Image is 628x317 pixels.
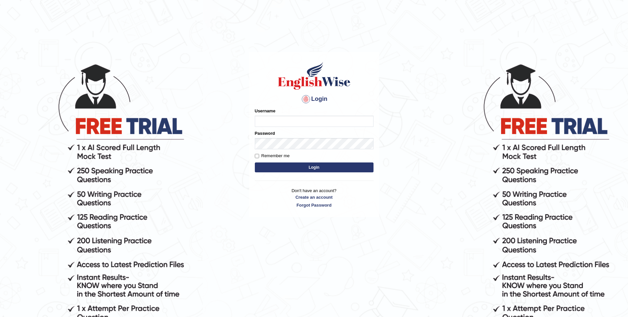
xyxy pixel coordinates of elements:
[255,153,290,159] label: Remember me
[255,108,276,114] label: Username
[255,130,275,136] label: Password
[255,187,374,208] p: Don't have an account?
[255,154,259,158] input: Remember me
[255,202,374,208] a: Forgot Password
[277,61,352,91] img: Logo of English Wise sign in for intelligent practice with AI
[255,94,374,104] h4: Login
[255,194,374,200] a: Create an account
[255,162,374,172] button: Login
